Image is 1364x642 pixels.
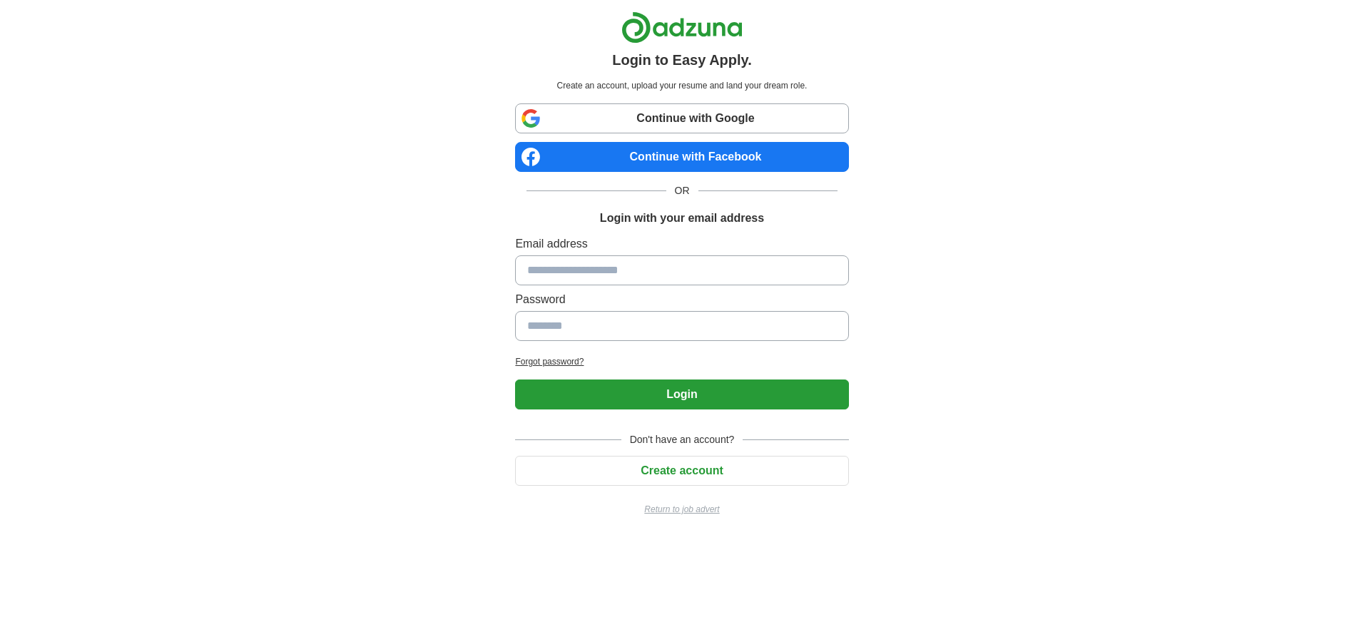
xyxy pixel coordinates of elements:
[515,142,848,172] a: Continue with Facebook
[518,79,845,92] p: Create an account, upload your resume and land your dream role.
[666,183,698,198] span: OR
[515,464,848,477] a: Create account
[600,210,764,227] h1: Login with your email address
[515,355,848,368] a: Forgot password?
[515,456,848,486] button: Create account
[612,49,752,71] h1: Login to Easy Apply.
[515,103,848,133] a: Continue with Google
[621,432,743,447] span: Don't have an account?
[515,291,848,308] label: Password
[515,503,848,516] a: Return to job advert
[621,11,743,44] img: Adzuna logo
[515,379,848,409] button: Login
[515,235,848,253] label: Email address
